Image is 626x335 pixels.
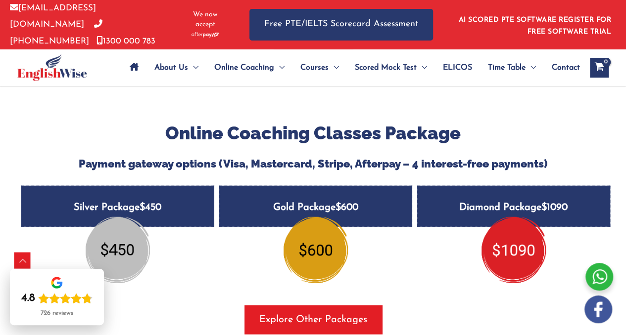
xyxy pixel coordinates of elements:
a: Gold Package$600 [219,186,412,259]
img: silver-package2.png [86,217,150,283]
nav: Site Navigation: Main Menu [122,50,580,85]
a: [EMAIL_ADDRESS][DOMAIN_NAME] [10,4,96,29]
span: Time Table [488,50,526,85]
span: Menu Toggle [274,50,285,85]
a: [PHONE_NUMBER] [10,20,102,45]
h5: Gold Package [219,186,412,227]
h2: Online Coaching Classes Package [16,122,610,145]
a: CoursesMenu Toggle [292,50,347,85]
span: Scored Mock Test [355,50,417,85]
span: $1090 [541,203,568,212]
div: 4.8 [21,292,35,305]
span: Explore Other Packages [259,313,367,327]
a: 1300 000 783 [96,37,155,45]
a: Diamond Package$1090 [417,186,610,259]
a: About UsMenu Toggle [146,50,206,85]
span: Menu Toggle [188,50,198,85]
span: Contact [552,50,580,85]
div: 726 reviews [41,309,73,317]
a: Scored Mock TestMenu Toggle [347,50,435,85]
img: cropped-ew-logo [17,54,87,81]
span: Menu Toggle [526,50,536,85]
span: Menu Toggle [329,50,339,85]
a: AI SCORED PTE SOFTWARE REGISTER FOR FREE SOFTWARE TRIAL [459,16,612,36]
h5: Diamond Package [417,186,610,227]
a: Online CoachingMenu Toggle [206,50,292,85]
a: Time TableMenu Toggle [480,50,544,85]
img: gold.png [284,217,348,283]
button: Explore Other Packages [244,305,382,334]
span: Online Coaching [214,50,274,85]
a: Contact [544,50,580,85]
span: Menu Toggle [417,50,427,85]
a: Silver Package$450 [21,186,214,259]
span: $600 [336,203,358,212]
img: diamond-pte-package.png [482,217,546,283]
span: Courses [300,50,329,85]
span: We now accept [186,10,225,30]
img: white-facebook.png [584,295,612,323]
h5: Payment gateway options (Visa, Mastercard, Stripe, Afterpay – 4 interest-free payments) [16,157,610,170]
a: ELICOS [435,50,480,85]
a: Free PTE/IELTS Scorecard Assessment [249,9,433,40]
h5: Silver Package [21,186,214,227]
img: Afterpay-Logo [192,32,219,38]
div: Rating: 4.8 out of 5 [21,292,93,305]
a: View Shopping Cart, empty [590,58,609,78]
span: $450 [140,203,161,212]
aside: Header Widget 1 [453,8,616,41]
span: About Us [154,50,188,85]
span: ELICOS [443,50,472,85]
